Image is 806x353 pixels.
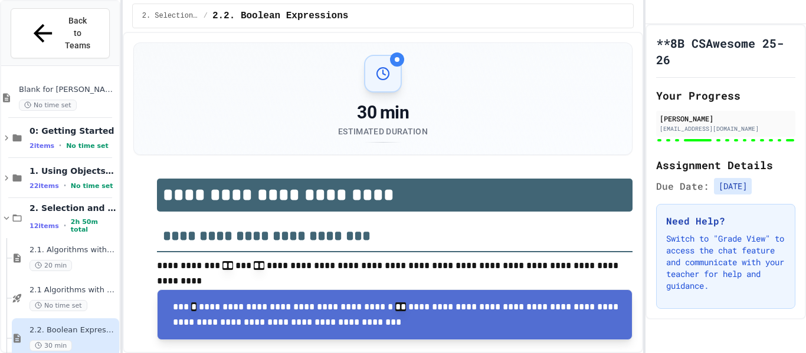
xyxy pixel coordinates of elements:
[30,166,117,176] span: 1. Using Objects and Methods
[656,35,795,68] h1: **8B CSAwesome 25-26
[71,182,113,190] span: No time set
[30,142,54,150] span: 2 items
[64,181,66,190] span: •
[64,221,66,230] span: •
[660,113,792,124] div: [PERSON_NAME]
[204,11,208,21] span: /
[66,142,109,150] span: No time set
[338,102,428,123] div: 30 min
[30,182,59,190] span: 22 items
[19,85,117,95] span: Blank for [PERSON_NAME]-dont break it
[714,178,752,194] span: [DATE]
[30,260,72,271] span: 20 min
[30,203,117,213] span: 2. Selection and Iteration
[30,222,59,230] span: 12 items
[212,9,348,23] span: 2.2. Boolean Expressions
[30,285,117,295] span: 2.1 Algorithms with Selection and Repetition - Topic 2.1
[64,15,91,52] span: Back to Teams
[11,8,110,58] button: Back to Teams
[666,233,785,292] p: Switch to "Grade View" to access the chat feature and communicate with your teacher for help and ...
[30,340,72,351] span: 30 min
[30,126,117,136] span: 0: Getting Started
[30,245,117,255] span: 2.1. Algorithms with Selection and Repetition
[656,179,709,193] span: Due Date:
[660,124,792,133] div: [EMAIL_ADDRESS][DOMAIN_NAME]
[59,141,61,150] span: •
[30,300,87,311] span: No time set
[656,157,795,173] h2: Assignment Details
[30,325,117,335] span: 2.2. Boolean Expressions
[666,214,785,228] h3: Need Help?
[142,11,199,21] span: 2. Selection and Iteration
[71,218,117,233] span: 2h 50m total
[656,87,795,104] h2: Your Progress
[19,100,77,111] span: No time set
[338,126,428,137] div: Estimated Duration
